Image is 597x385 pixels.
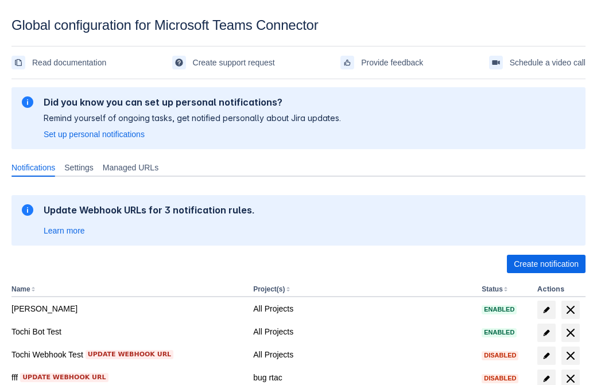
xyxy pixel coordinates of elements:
span: videoCall [491,58,501,67]
span: Disabled [482,375,518,382]
span: Enabled [482,306,517,313]
a: Schedule a video call [489,53,586,72]
span: Update webhook URL [22,373,106,382]
h2: Did you know you can set up personal notifications? [44,96,341,108]
span: Settings [64,162,94,173]
span: documentation [14,58,23,67]
div: bug rtac [253,372,472,383]
span: feedback [343,58,352,67]
span: edit [542,374,551,383]
a: Read documentation [11,53,106,72]
button: Status [482,285,503,293]
div: All Projects [253,326,472,337]
span: Update webhook URL [88,350,171,359]
div: Global configuration for Microsoft Teams Connector [11,17,586,33]
div: Tochi Webhook Test [11,349,244,360]
span: edit [542,351,551,360]
div: [PERSON_NAME] [11,303,244,314]
div: fff [11,372,244,383]
p: Remind yourself of ongoing tasks, get notified personally about Jira updates. [44,112,341,124]
span: Create notification [514,255,579,273]
span: delete [564,326,577,340]
span: Read documentation [32,53,106,72]
div: Tochi Bot Test [11,326,244,337]
div: All Projects [253,303,472,314]
div: All Projects [253,349,472,360]
a: Provide feedback [340,53,423,72]
span: Provide feedback [361,53,423,72]
a: Learn more [44,225,85,236]
span: edit [542,305,551,314]
span: information [21,95,34,109]
span: edit [542,328,551,337]
span: delete [564,303,577,317]
span: Create support request [193,53,275,72]
h2: Update Webhook URLs for 3 notification rules. [44,204,255,216]
span: support [175,58,184,67]
span: Enabled [482,329,517,336]
button: Project(s) [253,285,285,293]
button: Create notification [507,255,586,273]
span: Notifications [11,162,55,173]
span: Disabled [482,352,518,359]
span: delete [564,349,577,363]
a: Set up personal notifications [44,129,145,140]
a: Create support request [172,53,275,72]
span: information [21,203,34,217]
button: Name [11,285,30,293]
span: Managed URLs [103,162,158,173]
span: Schedule a video call [510,53,586,72]
th: Actions [533,282,586,297]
